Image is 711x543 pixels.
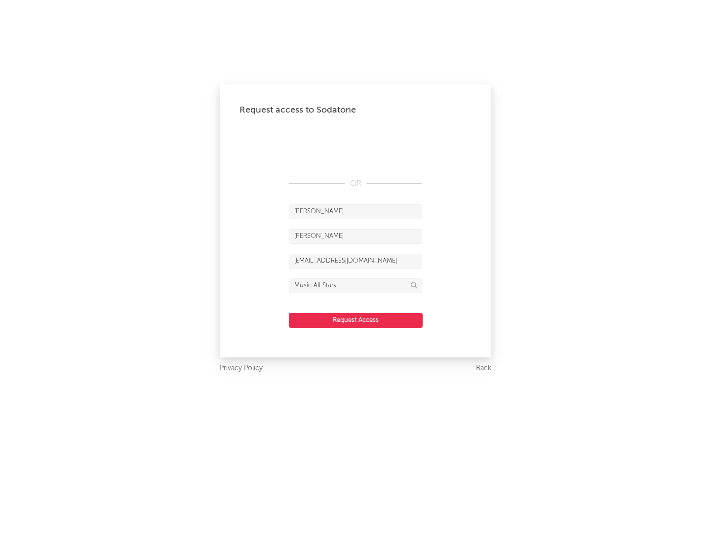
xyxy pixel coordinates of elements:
input: Email [289,254,422,269]
input: Division [289,278,422,293]
button: Request Access [289,313,423,328]
div: Request access to Sodatone [239,104,472,116]
a: Back [476,362,491,375]
div: OR [289,178,422,190]
a: Privacy Policy [220,362,263,375]
input: Last Name [289,229,422,244]
input: First Name [289,204,422,219]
